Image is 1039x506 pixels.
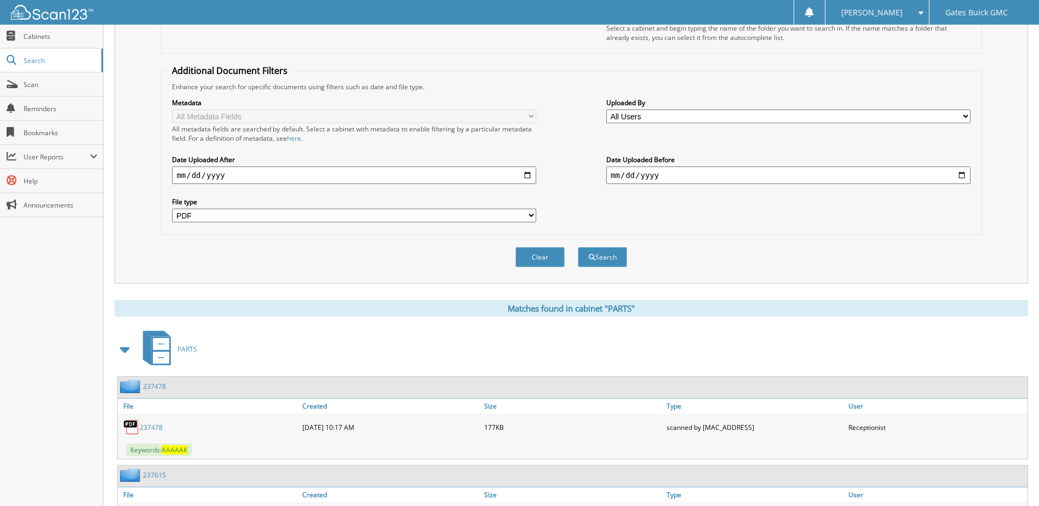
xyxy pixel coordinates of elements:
span: AAAAAK [162,445,187,455]
span: Search [24,56,96,65]
a: File [118,487,300,502]
span: User Reports [24,152,90,162]
label: File type [172,197,536,206]
input: start [172,166,536,184]
div: All metadata fields are searched by default. Select a cabinet with metadata to enable filtering b... [172,124,536,143]
iframe: Chat Widget [984,453,1039,506]
span: Reminders [24,104,97,113]
a: Type [664,487,846,502]
a: 237615 [143,470,166,480]
label: Metadata [172,98,536,107]
img: scan123-logo-white.svg [11,5,93,20]
a: Size [481,487,663,502]
label: Date Uploaded After [172,155,536,164]
a: Created [300,399,481,413]
label: Uploaded By [606,98,971,107]
span: PARTS [177,344,197,354]
a: Type [664,399,846,413]
div: Enhance your search for specific documents using filters such as date and file type. [167,82,975,91]
input: end [606,166,971,184]
span: Announcements [24,200,97,210]
span: Bookmarks [24,128,97,137]
a: PARTS [136,327,197,371]
img: folder2.png [120,380,143,393]
a: here [287,134,301,143]
span: Cabinets [24,32,97,41]
label: Date Uploaded Before [606,155,971,164]
div: Receptionist [846,416,1027,438]
span: [PERSON_NAME] [841,9,903,16]
a: Size [481,399,663,413]
span: Keywords: [126,444,192,456]
a: User [846,399,1027,413]
span: Help [24,176,97,186]
div: Select a cabinet and begin typing the name of the folder you want to search in. If the name match... [606,24,971,42]
a: File [118,399,300,413]
a: 237478 [140,423,163,432]
legend: Additional Document Filters [167,65,293,77]
div: [DATE] 10:17 AM [300,416,481,438]
button: Search [578,247,627,267]
span: Gates Buick GMC [945,9,1008,16]
a: 237478 [143,382,166,391]
a: User [846,487,1027,502]
button: Clear [515,247,565,267]
span: Scan [24,80,97,89]
div: scanned by [MAC_ADDRESS] [664,416,846,438]
a: Created [300,487,481,502]
div: Matches found in cabinet "PARTS" [114,300,1028,317]
img: PDF.png [123,419,140,435]
div: 177KB [481,416,663,438]
img: folder2.png [120,468,143,482]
